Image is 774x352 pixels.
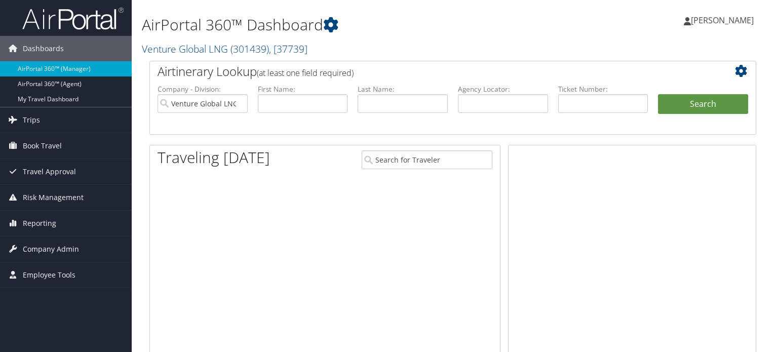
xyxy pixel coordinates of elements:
[142,14,557,35] h1: AirPortal 360™ Dashboard
[658,94,748,114] button: Search
[23,185,84,210] span: Risk Management
[158,84,248,94] label: Company - Division:
[23,262,75,288] span: Employee Tools
[258,84,348,94] label: First Name:
[269,42,307,56] span: , [ 37739 ]
[23,211,56,236] span: Reporting
[684,5,764,35] a: [PERSON_NAME]
[23,107,40,133] span: Trips
[23,159,76,184] span: Travel Approval
[158,63,698,80] h2: Airtinerary Lookup
[691,15,754,26] span: [PERSON_NAME]
[362,150,492,169] input: Search for Traveler
[22,7,124,30] img: airportal-logo.png
[257,67,354,79] span: (at least one field required)
[230,42,269,56] span: ( 301439 )
[558,84,648,94] label: Ticket Number:
[458,84,548,94] label: Agency Locator:
[142,42,307,56] a: Venture Global LNG
[358,84,448,94] label: Last Name:
[23,133,62,159] span: Book Travel
[23,237,79,262] span: Company Admin
[158,147,270,168] h1: Traveling [DATE]
[23,36,64,61] span: Dashboards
